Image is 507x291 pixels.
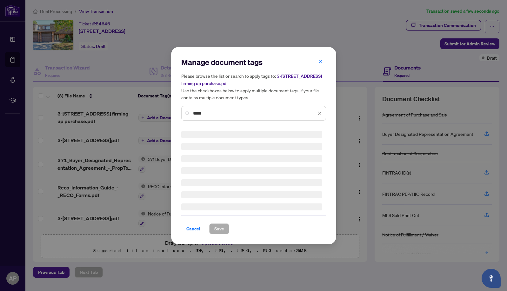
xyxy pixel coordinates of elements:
button: Save [209,223,229,234]
span: close [317,111,322,116]
button: Open asap [482,269,501,288]
span: close [318,59,323,64]
h5: Please browse the list or search to apply tags to: Use the checkboxes below to apply multiple doc... [181,72,326,101]
span: 3-[STREET_ADDRESS] firming up purchase.pdf [181,73,322,86]
h2: Manage document tags [181,57,326,67]
span: Cancel [186,224,200,234]
button: Cancel [181,223,205,234]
